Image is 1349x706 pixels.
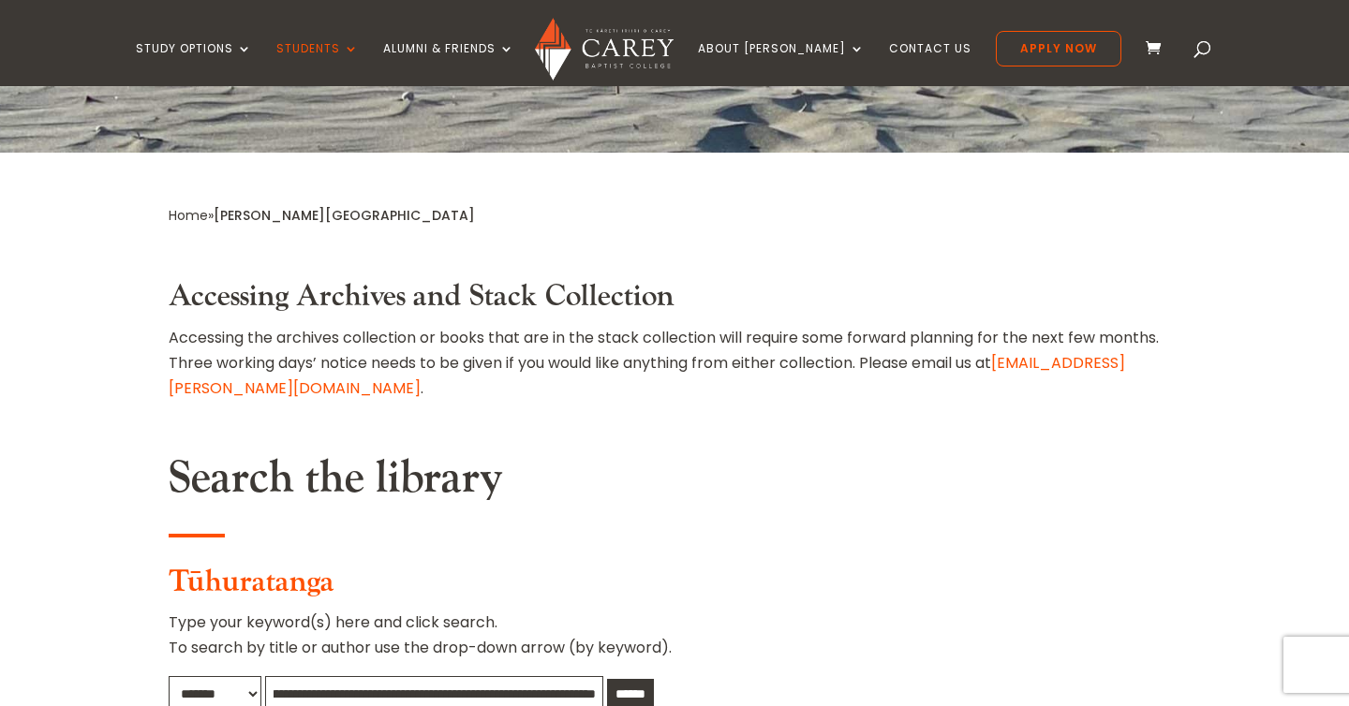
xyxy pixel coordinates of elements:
[383,42,514,86] a: Alumni & Friends
[169,325,1180,402] p: Accessing the archives collection or books that are in the stack collection will require some for...
[169,206,475,225] span: »
[996,31,1121,66] a: Apply Now
[169,565,1180,610] h3: Tūhuratanga
[214,206,475,225] span: [PERSON_NAME][GEOGRAPHIC_DATA]
[535,18,673,81] img: Carey Baptist College
[276,42,359,86] a: Students
[889,42,971,86] a: Contact Us
[169,279,1180,324] h3: Accessing Archives and Stack Collection
[169,206,208,225] a: Home
[169,610,1180,675] p: Type your keyword(s) here and click search. To search by title or author use the drop-down arrow ...
[698,42,865,86] a: About [PERSON_NAME]
[169,451,1180,515] h2: Search the library
[136,42,252,86] a: Study Options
